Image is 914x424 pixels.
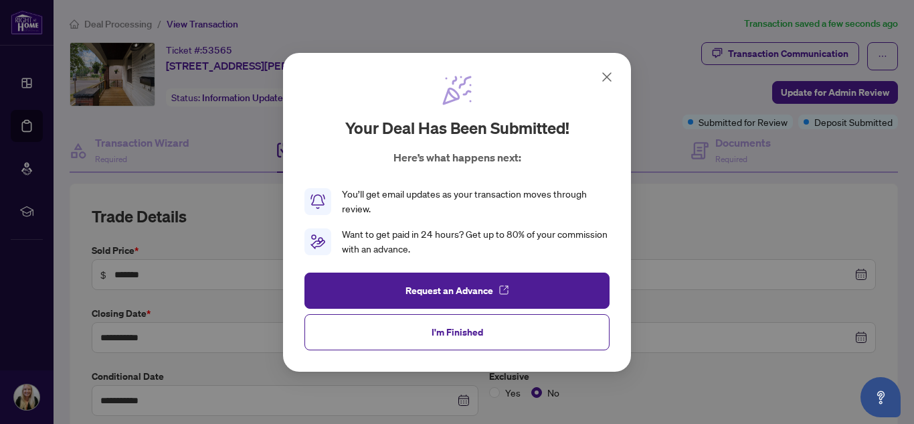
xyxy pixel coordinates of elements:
div: Want to get paid in 24 hours? Get up to 80% of your commission with an advance. [342,227,610,257]
button: Request an Advance [304,272,610,308]
button: Open asap [860,377,901,417]
p: Here’s what happens next: [393,149,521,165]
h2: Your deal has been submitted! [345,117,569,139]
div: You’ll get email updates as your transaction moves through review. [342,187,610,216]
button: I'm Finished [304,313,610,350]
span: I'm Finished [432,321,483,342]
span: Request an Advance [405,279,493,301]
